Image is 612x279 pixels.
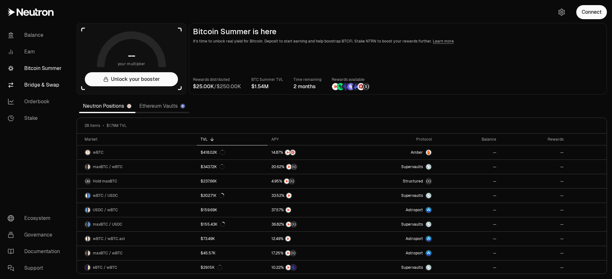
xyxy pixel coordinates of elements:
[251,76,283,83] p: BTC Summer TVL
[268,260,352,275] a: NTRNEtherFi Points
[576,5,607,19] button: Connect
[77,160,197,174] a: maxBTC LogowBTC LogomaxBTC / wBTC
[293,83,321,90] div: 2 months
[351,160,436,174] a: SupervaultsSupervaults
[351,174,436,188] a: StructuredmaxBTC
[136,100,189,112] a: Ethereum Vaults
[85,236,87,241] img: wBTC Logo
[3,27,69,43] a: Balance
[268,145,352,159] a: NTRNMars Fragments
[85,207,87,213] img: USDC Logo
[500,160,567,174] a: --
[77,217,197,231] a: maxBTC LogoUSDC LogomaxBTC / USDC
[3,260,69,276] a: Support
[88,193,90,198] img: USDC Logo
[289,179,294,184] img: Structured Points
[88,222,90,227] img: USDC Logo
[358,83,365,90] img: Mars Fragments
[351,260,436,275] a: SupervaultsSupervaults
[93,251,123,256] span: maxBTC / wBTC
[271,137,348,142] div: APY
[426,193,431,198] img: Supervaults
[406,251,423,256] span: Astroport
[504,137,564,142] div: Rewards
[3,77,69,93] a: Bridge & Swap
[85,123,100,128] span: 28 items
[197,217,268,231] a: $155.43K
[500,203,567,217] a: --
[401,265,423,270] span: Supervaults
[77,189,197,203] a: wBTC LogoUSDC LogowBTC / USDC
[290,150,295,155] img: Mars Fragments
[500,217,567,231] a: --
[128,50,135,61] h1: --
[286,164,291,169] img: NTRN
[268,217,352,231] a: NTRNStructured Points
[201,164,225,169] div: $343.72K
[201,236,215,241] div: $73.49K
[286,193,291,198] img: NTRN
[85,72,178,86] button: Unlock your booster
[352,83,359,90] img: Bedrock Diamonds
[197,246,268,260] a: $45.57K
[401,222,423,227] span: Supervaults
[401,193,423,198] span: Supervaults
[436,160,500,174] a: --
[77,232,197,246] a: wBTC LogowBTC.axl LogowBTC / wBTC.axl
[500,232,567,246] a: --
[337,83,344,90] img: Lombard Lux
[271,149,348,156] button: NTRNMars Fragments
[93,207,118,213] span: USDC / wBTC
[3,227,69,243] a: Governance
[85,251,87,256] img: maxBTC Logo
[271,236,348,242] button: NTRN
[268,174,352,188] a: NTRNStructured Points
[406,236,423,241] span: Astroport
[436,174,500,188] a: --
[93,222,122,227] span: maxBTC / USDC
[197,189,268,203] a: $202.71K
[426,265,431,270] img: Supervaults
[355,137,432,142] div: Protocol
[85,222,87,227] img: maxBTC Logo
[351,246,436,260] a: Astroport
[77,145,197,159] a: wBTC LogowBTC
[351,232,436,246] a: Astroport
[271,178,348,184] button: NTRNStructured Points
[93,236,125,241] span: wBTC / wBTC.axl
[268,246,352,260] a: NTRNStructured Points
[285,150,290,155] img: NTRN
[286,207,291,213] img: NTRN
[3,110,69,127] a: Stake
[426,150,431,155] img: Amber
[271,164,348,170] button: NTRNStructured Points
[193,83,241,90] div: /
[271,264,348,271] button: NTRNEtherFi Points
[193,76,241,83] p: Rewards distributed
[436,189,500,203] a: --
[268,232,352,246] a: NTRN
[85,179,90,184] img: maxBTC Logo
[93,164,123,169] span: maxBTC / wBTC
[284,179,289,184] img: NTRN
[271,221,348,228] button: NTRNStructured Points
[500,174,567,188] a: --
[411,150,423,155] span: Amber
[201,179,217,184] div: $237.66K
[406,207,423,213] span: Astroport
[127,104,131,108] img: Neutron Logo
[426,164,431,169] img: Supervaults
[85,137,193,142] div: Market
[77,203,197,217] a: USDC LogowBTC LogoUSDC / wBTC
[77,174,197,188] a: maxBTC LogoHold maxBTC
[439,137,496,142] div: Balance
[351,203,436,217] a: Astroport
[436,217,500,231] a: --
[197,232,268,246] a: $73.49K
[88,207,90,213] img: wBTC Logo
[197,203,268,217] a: $159.69K
[403,179,423,184] span: Structured
[332,83,339,90] img: NTRN
[332,76,370,83] p: Rewards available
[436,246,500,260] a: --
